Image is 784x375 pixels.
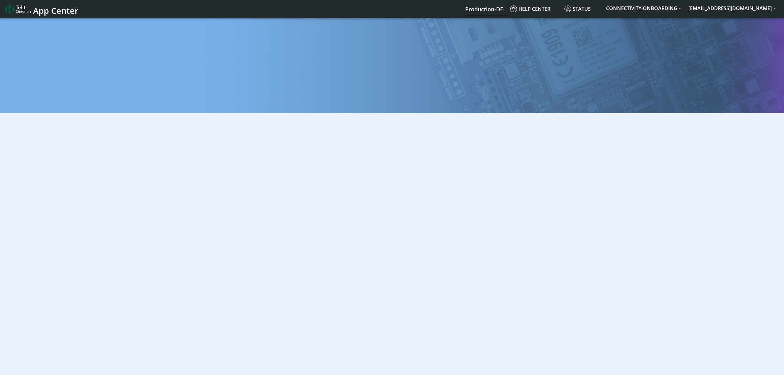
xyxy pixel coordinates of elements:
img: status.svg [564,6,571,12]
img: logo-telit-cinterion-gw-new.png [5,4,31,14]
a: Status [562,3,602,15]
span: Status [564,6,591,12]
span: App Center [33,5,78,16]
span: Production-DE [465,6,503,13]
a: App Center [5,2,77,16]
img: knowledge.svg [510,6,517,12]
a: Help center [508,3,562,15]
span: Help center [510,6,550,12]
a: Your current platform instance [465,3,503,15]
button: CONNECTIVITY-ONBOARDING [602,3,685,14]
button: [EMAIL_ADDRESS][DOMAIN_NAME] [685,3,779,14]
